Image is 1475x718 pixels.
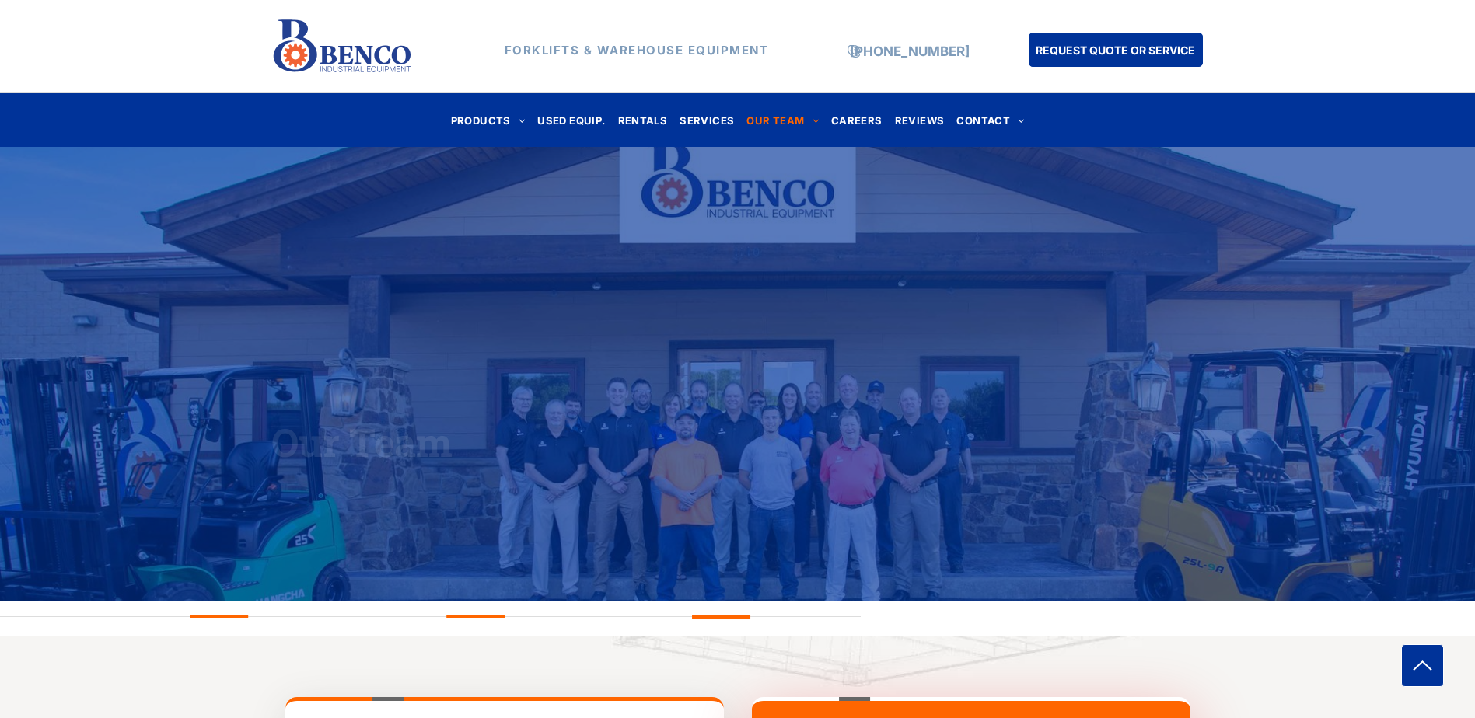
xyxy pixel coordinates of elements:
span: REQUEST QUOTE OR SERVICE [1036,36,1195,64]
a: RENTALS [612,110,674,131]
a: CAREERS [825,110,889,131]
a: CONTACT [950,110,1030,131]
a: OUR TEAM [740,110,825,131]
a: REQUEST QUOTE OR SERVICE [1029,33,1203,67]
a: SERVICES [673,110,740,131]
span: Our Team [271,417,453,468]
strong: FORKLIFTS & WAREHOUSE EQUIPMENT [505,43,769,58]
a: [PHONE_NUMBER] [850,44,970,59]
a: USED EQUIP. [531,110,611,131]
a: REVIEWS [889,110,951,131]
a: PRODUCTS [445,110,532,131]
